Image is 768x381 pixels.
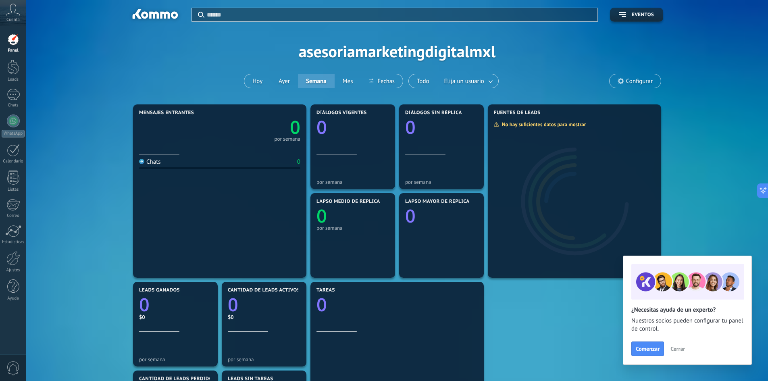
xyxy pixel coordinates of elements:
[6,17,20,23] span: Cuenta
[670,346,685,352] span: Cerrar
[409,74,437,88] button: Todo
[667,343,689,355] button: Cerrar
[2,268,25,273] div: Ajustes
[220,115,300,139] a: 0
[405,179,478,185] div: por semana
[316,199,380,204] span: Lapso medio de réplica
[316,204,327,228] text: 0
[297,158,300,166] div: 0
[2,296,25,301] div: Ayuda
[631,341,664,356] button: Comenzar
[228,292,238,317] text: 0
[139,159,144,164] img: Chats
[139,356,212,362] div: por semana
[139,287,180,293] span: Leads ganados
[228,356,300,362] div: por semana
[139,314,212,321] div: $0
[316,292,327,317] text: 0
[139,110,194,116] span: Mensajes entrantes
[316,110,367,116] span: Diálogos vigentes
[2,187,25,192] div: Listas
[493,121,591,128] div: No hay suficientes datos para mostrar
[316,225,389,231] div: por semana
[139,292,150,317] text: 0
[271,74,298,88] button: Ayer
[405,115,416,139] text: 0
[228,292,300,317] a: 0
[636,346,660,352] span: Comenzar
[632,12,654,18] span: Eventos
[405,110,462,116] span: Diálogos sin réplica
[316,115,327,139] text: 0
[443,76,486,87] span: Elija un usuario
[2,48,25,53] div: Panel
[626,78,653,85] span: Configurar
[405,204,416,228] text: 0
[316,179,389,185] div: por semana
[244,74,271,88] button: Hoy
[405,199,469,204] span: Lapso mayor de réplica
[2,130,25,137] div: WhatsApp
[2,239,25,245] div: Estadísticas
[361,74,402,88] button: Fechas
[274,137,300,141] div: por semana
[335,74,361,88] button: Mes
[2,103,25,108] div: Chats
[228,314,300,321] div: $0
[437,74,498,88] button: Elija un usuario
[631,306,743,314] h2: ¿Necesitas ayuda de un experto?
[494,110,541,116] span: Fuentes de leads
[228,287,300,293] span: Cantidad de leads activos
[2,213,25,219] div: Correo
[2,77,25,82] div: Leads
[316,292,478,317] a: 0
[2,159,25,164] div: Calendario
[610,8,663,22] button: Eventos
[139,158,161,166] div: Chats
[139,292,212,317] a: 0
[316,287,335,293] span: Tareas
[290,115,300,139] text: 0
[298,74,335,88] button: Semana
[631,317,743,333] span: Nuestros socios pueden configurar tu panel de control.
